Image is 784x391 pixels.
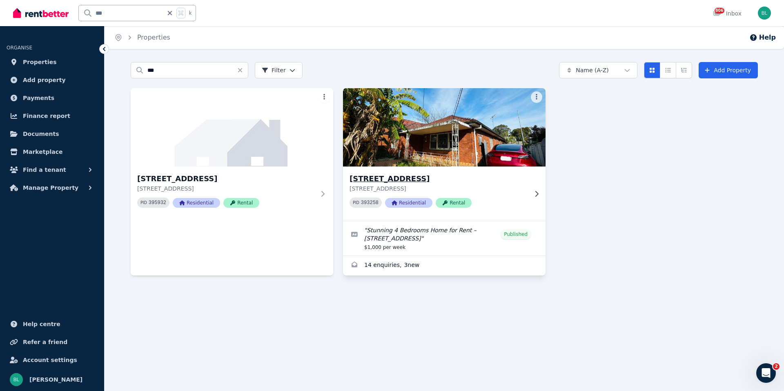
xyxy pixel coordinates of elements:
[7,334,98,350] a: Refer a friend
[7,54,98,70] a: Properties
[7,144,98,160] a: Marketplace
[353,200,359,205] small: PID
[23,57,57,67] span: Properties
[350,184,528,193] p: [STREET_ADDRESS]
[23,129,59,139] span: Documents
[23,183,78,193] span: Manage Property
[173,198,220,208] span: Residential
[756,363,776,383] iframe: Intercom live chat
[7,108,98,124] a: Finance report
[23,111,70,121] span: Finance report
[385,198,432,208] span: Residential
[131,88,333,221] a: 214 Addison Rd, Marrickville[STREET_ADDRESS][STREET_ADDRESS]PID 395932ResidentialRental
[237,62,248,78] button: Clear search
[189,10,192,16] span: k
[140,200,147,205] small: PID
[436,198,472,208] span: Rental
[699,62,758,78] a: Add Property
[223,198,259,208] span: Rental
[137,184,315,193] p: [STREET_ADDRESS]
[7,162,98,178] button: Find a tenant
[660,62,676,78] button: Compact list view
[644,62,692,78] div: View options
[343,221,546,255] a: Edit listing: Stunning 4 Bedrooms Home for Rent – 214 Addison Road, Marrickville
[559,62,637,78] button: Name (A-Z)
[576,66,609,74] span: Name (A-Z)
[10,373,23,386] img: Bruce Le
[137,33,170,41] a: Properties
[773,363,780,370] span: 2
[361,200,379,206] code: 393258
[23,355,77,365] span: Account settings
[318,91,330,103] button: More options
[644,62,660,78] button: Card view
[23,165,66,175] span: Find a tenant
[7,180,98,196] button: Manage Property
[715,8,724,13] span: 806
[350,173,528,184] h3: [STREET_ADDRESS]
[7,90,98,106] a: Payments
[758,7,771,20] img: Bruce Le
[149,200,166,206] code: 395932
[343,256,546,275] a: Enquiries for 214 Addison Road, Marrickville
[137,173,315,184] h3: [STREET_ADDRESS]
[7,45,32,51] span: ORGANISE
[676,62,692,78] button: Expanded list view
[749,33,776,42] button: Help
[255,62,303,78] button: Filter
[262,66,286,74] span: Filter
[343,88,546,221] a: 214 Addison Road, Marrickville[STREET_ADDRESS][STREET_ADDRESS]PID 393258ResidentialRental
[531,91,542,103] button: More options
[23,319,60,329] span: Help centre
[23,93,54,103] span: Payments
[7,352,98,368] a: Account settings
[13,7,69,19] img: RentBetter
[23,147,62,157] span: Marketplace
[131,88,333,167] img: 214 Addison Rd, Marrickville
[338,86,551,169] img: 214 Addison Road, Marrickville
[7,72,98,88] a: Add property
[23,75,66,85] span: Add property
[29,375,82,384] span: [PERSON_NAME]
[105,26,180,49] nav: Breadcrumb
[23,337,67,347] span: Refer a friend
[7,126,98,142] a: Documents
[7,316,98,332] a: Help centre
[713,9,742,18] div: Inbox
